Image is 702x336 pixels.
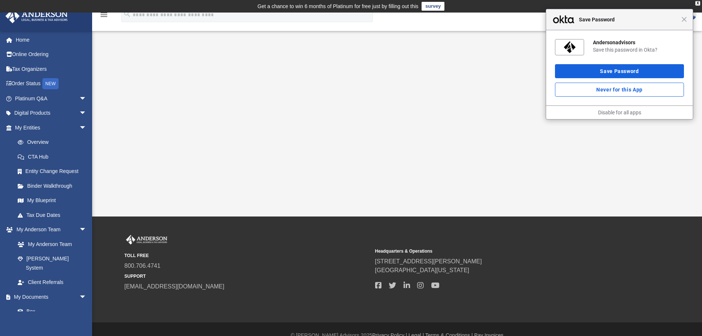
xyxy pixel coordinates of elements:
[10,193,94,208] a: My Blueprint
[10,179,98,193] a: Binder Walkthrough
[99,14,108,19] a: menu
[10,135,98,150] a: Overview
[79,222,94,238] span: arrow_drop_down
[598,110,641,115] a: Disable for all apps
[5,47,98,62] a: Online Ordering
[125,283,224,290] a: [EMAIL_ADDRESS][DOMAIN_NAME]
[5,222,94,237] a: My Anderson Teamarrow_drop_down
[10,164,98,179] a: Entity Change Request
[125,235,169,245] img: Anderson Advisors Platinum Portal
[99,10,108,19] i: menu
[10,252,94,275] a: [PERSON_NAME] System
[593,39,684,46] div: Andersonadvisors
[564,41,576,53] img: nr4NPwAAAAZJREFUAwAwEkJbZx1BKgAAAABJRU5ErkJggg==
[10,304,90,319] a: Box
[42,78,59,89] div: NEW
[5,120,98,135] a: My Entitiesarrow_drop_down
[5,62,98,76] a: Tax Organizers
[375,258,482,264] a: [STREET_ADDRESS][PERSON_NAME]
[10,275,94,290] a: Client Referrals
[123,10,131,18] i: search
[10,237,90,252] a: My Anderson Team
[5,290,94,304] a: My Documentsarrow_drop_down
[422,2,444,11] a: survey
[5,76,98,91] a: Order StatusNEW
[375,248,621,254] small: Headquarters & Operations
[10,149,98,164] a: CTA Hub
[125,273,370,280] small: SUPPORT
[258,2,419,11] div: Get a chance to win 6 months of Platinum for free just by filling out this
[695,1,700,6] div: close
[79,120,94,135] span: arrow_drop_down
[681,17,687,22] span: Close
[5,106,98,121] a: Digital Productsarrow_drop_down
[79,290,94,305] span: arrow_drop_down
[5,91,98,106] a: Platinum Q&Aarrow_drop_down
[3,9,70,23] img: Anderson Advisors Platinum Portal
[10,208,98,222] a: Tax Due Dates
[5,32,98,47] a: Home
[79,91,94,106] span: arrow_drop_down
[125,263,161,269] a: 800.706.4741
[575,15,681,24] span: Save Password
[79,106,94,121] span: arrow_drop_down
[375,267,469,273] a: [GEOGRAPHIC_DATA][US_STATE]
[555,64,684,78] button: Save Password
[593,46,684,53] div: Save this password in Okta?
[555,83,684,97] button: Never for this App
[125,252,370,259] small: TOLL FREE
